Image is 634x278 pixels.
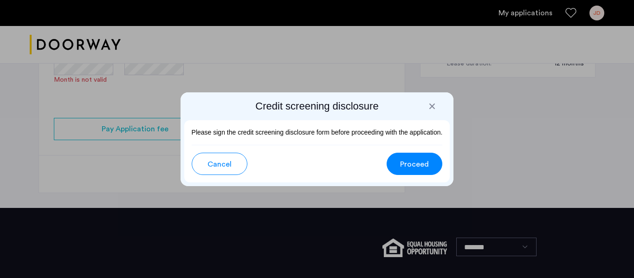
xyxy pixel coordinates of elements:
[192,153,247,175] button: button
[387,153,442,175] button: button
[192,128,443,137] p: Please sign the credit screening disclosure form before proceeding with the application.
[207,159,232,170] span: Cancel
[184,100,450,113] h2: Credit screening disclosure
[400,159,429,170] span: Proceed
